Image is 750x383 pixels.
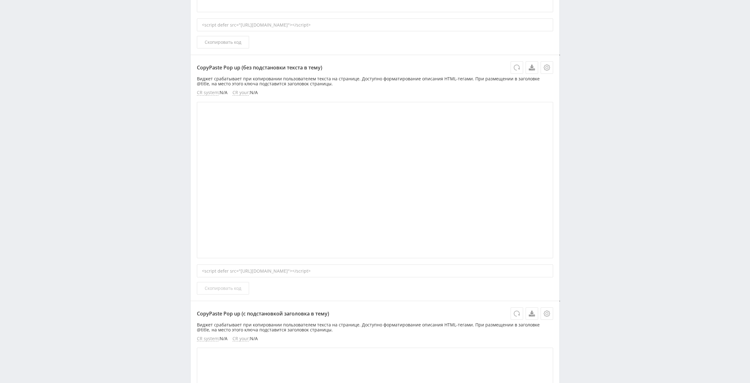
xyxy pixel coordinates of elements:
[232,336,258,341] li: : N/A
[511,61,523,74] button: Обновить
[232,90,258,95] li: : N/A
[232,90,249,95] span: CR your
[197,265,553,278] div: <script defer src="[URL][DOMAIN_NAME]"></script>
[197,322,553,332] p: Виджет срабатывает при копировании пользователем текста на странице. Доступно форматирование опис...
[205,286,241,291] span: Скопировать код
[197,36,249,48] button: Скопировать код
[197,76,553,86] p: Виджет срабатывает при копировании пользователем текста на странице. Доступно форматирование опис...
[526,61,538,74] a: Скачать
[197,90,227,95] li: : N/A
[197,61,553,74] p: CopyPaste Pop up (без подстановки текста в тему)
[197,307,553,320] p: CopyPaste Pop up (с подстановкой заголовка в тему)
[197,18,553,32] div: <script defer src="[URL][DOMAIN_NAME]"></script>
[197,282,249,295] button: Скопировать код
[541,307,553,320] button: Настройки
[197,336,227,341] li: : N/A
[526,307,538,320] a: Скачать
[541,61,553,74] button: Настройки
[197,90,218,95] span: CR system
[197,336,218,341] span: CR system
[511,307,523,320] button: Обновить
[232,336,249,341] span: CR your
[205,40,241,45] span: Скопировать код
[559,301,560,301] textarea: <script defer src="[URL][DOMAIN_NAME]"></script>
